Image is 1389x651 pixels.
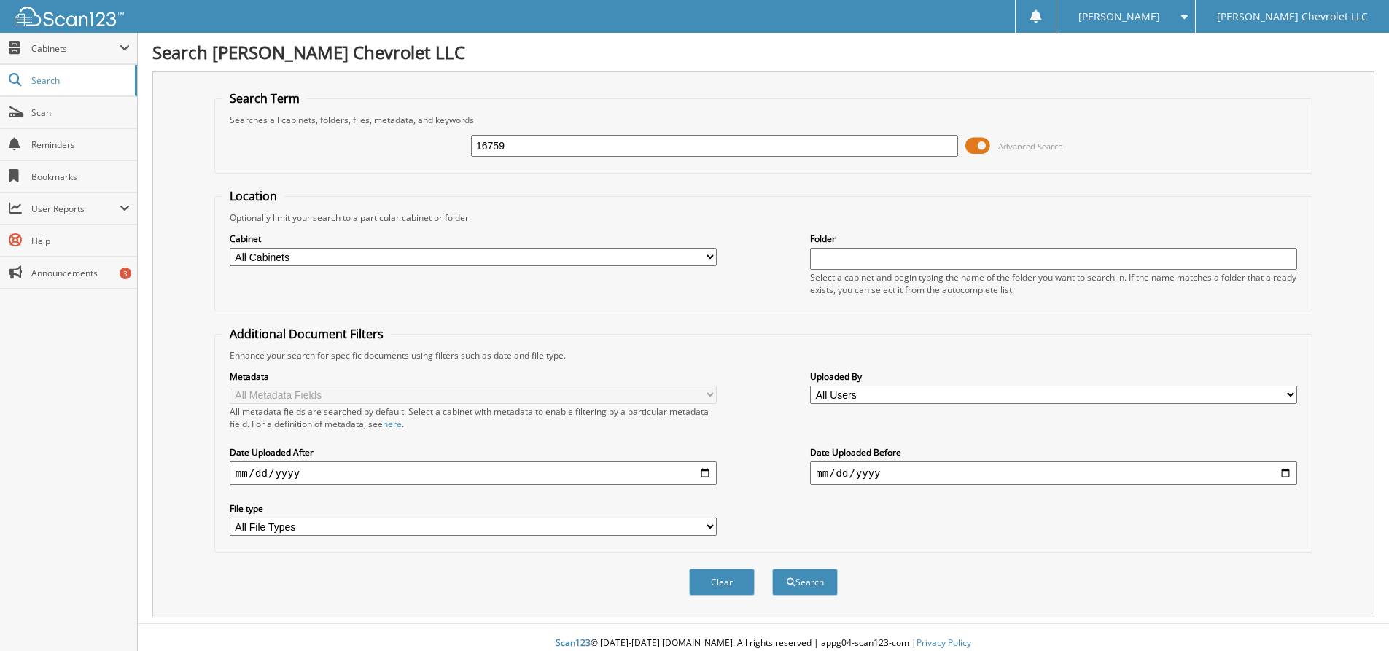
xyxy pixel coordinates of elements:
span: [PERSON_NAME] [1078,12,1160,21]
span: Scan123 [556,636,591,649]
span: [PERSON_NAME] Chevrolet LLC [1217,12,1368,21]
a: here [383,418,402,430]
legend: Search Term [222,90,307,106]
label: Date Uploaded Before [810,446,1297,459]
span: Search [31,74,128,87]
label: Cabinet [230,233,717,245]
input: start [230,461,717,485]
div: All metadata fields are searched by default. Select a cabinet with metadata to enable filtering b... [230,405,717,430]
div: Select a cabinet and begin typing the name of the folder you want to search in. If the name match... [810,271,1297,296]
h1: Search [PERSON_NAME] Chevrolet LLC [152,40,1374,64]
legend: Additional Document Filters [222,326,391,342]
span: Help [31,235,130,247]
div: Searches all cabinets, folders, files, metadata, and keywords [222,114,1304,126]
button: Clear [689,569,755,596]
label: Folder [810,233,1297,245]
span: Reminders [31,139,130,151]
button: Search [772,569,838,596]
span: Bookmarks [31,171,130,183]
input: end [810,461,1297,485]
span: Advanced Search [998,141,1063,152]
a: Privacy Policy [917,636,971,649]
span: User Reports [31,203,120,215]
div: Enhance your search for specific documents using filters such as date and file type. [222,349,1304,362]
label: Uploaded By [810,370,1297,383]
label: Date Uploaded After [230,446,717,459]
span: Cabinets [31,42,120,55]
label: Metadata [230,370,717,383]
img: scan123-logo-white.svg [15,7,124,26]
span: Announcements [31,267,130,279]
div: Optionally limit your search to a particular cabinet or folder [222,211,1304,224]
span: Scan [31,106,130,119]
label: File type [230,502,717,515]
div: 3 [120,268,131,279]
legend: Location [222,188,284,204]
